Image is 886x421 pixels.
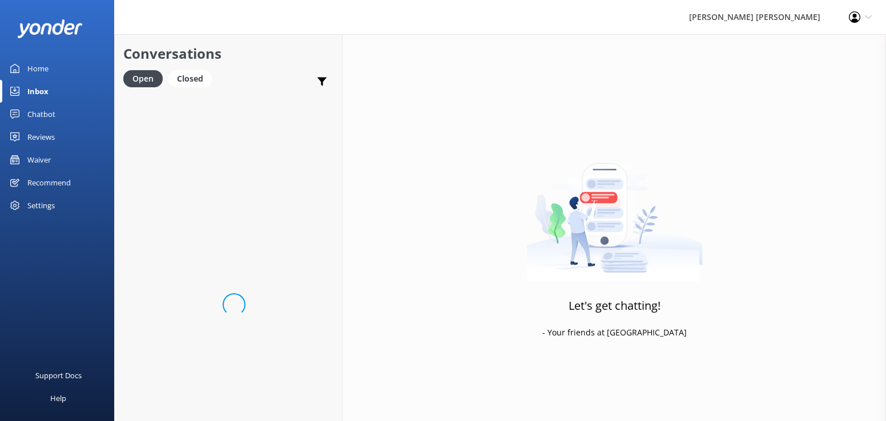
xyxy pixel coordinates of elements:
[35,364,82,387] div: Support Docs
[17,19,83,38] img: yonder-white-logo.png
[569,297,661,315] h3: Let's get chatting!
[123,70,163,87] div: Open
[123,43,333,64] h2: Conversations
[526,139,703,282] img: artwork of a man stealing a conversation from at giant smartphone
[542,326,687,339] p: - Your friends at [GEOGRAPHIC_DATA]
[27,194,55,217] div: Settings
[27,171,71,194] div: Recommend
[27,57,49,80] div: Home
[27,148,51,171] div: Waiver
[168,70,212,87] div: Closed
[168,72,218,84] a: Closed
[27,80,49,103] div: Inbox
[27,126,55,148] div: Reviews
[27,103,55,126] div: Chatbot
[50,387,66,410] div: Help
[123,72,168,84] a: Open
